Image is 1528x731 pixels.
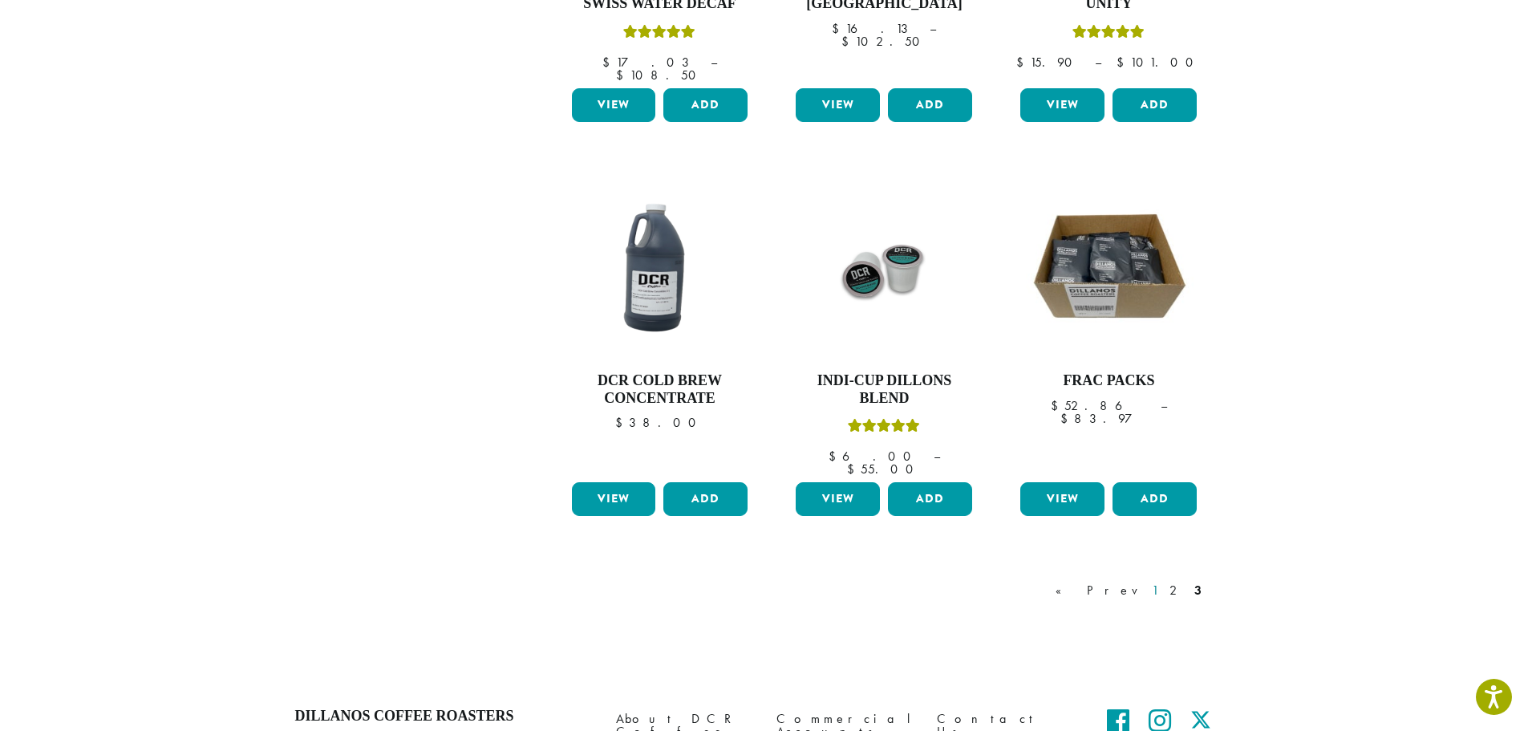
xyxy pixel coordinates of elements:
img: DCR-Frac-Pack-Image-1200x1200-300x300.jpg [1016,175,1201,359]
bdi: 52.86 [1051,397,1145,414]
button: Add [1113,482,1197,516]
bdi: 108.50 [616,67,703,83]
a: View [796,482,880,516]
a: View [796,88,880,122]
div: Rated 5.00 out of 5 [1072,22,1145,47]
span: $ [1060,410,1074,427]
a: 2 [1166,581,1186,600]
span: $ [832,20,845,37]
h4: Indi-Cup Dillons Blend [792,372,976,407]
bdi: 101.00 [1117,54,1201,71]
span: – [934,448,940,465]
span: $ [847,461,861,477]
span: $ [829,448,842,465]
a: 1 [1149,581,1161,600]
a: View [1020,482,1104,516]
span: $ [1051,397,1064,414]
div: Rated 5.00 out of 5 [623,22,695,47]
span: $ [841,33,855,50]
bdi: 38.00 [615,414,703,431]
button: Add [888,88,972,122]
a: Frac Packs [1016,175,1201,476]
button: Add [663,482,748,516]
span: $ [1016,54,1030,71]
button: Add [888,482,972,516]
div: Rated 5.00 out of 5 [848,416,920,441]
img: 75CT-INDI-CUP-1.jpg [792,175,976,359]
bdi: 6.00 [829,448,918,465]
bdi: 17.03 [602,54,695,71]
button: Add [1113,88,1197,122]
span: $ [616,67,630,83]
span: – [1095,54,1101,71]
span: $ [615,414,629,431]
a: View [572,88,656,122]
h4: DCR Cold Brew Concentrate [568,372,752,407]
span: – [1161,397,1167,414]
a: View [1020,88,1104,122]
span: – [930,20,936,37]
button: Add [663,88,748,122]
bdi: 83.97 [1060,410,1157,427]
a: DCR Cold Brew Concentrate $38.00 [568,175,752,476]
a: 3 [1191,581,1205,600]
bdi: 16.13 [832,20,914,37]
h4: Frac Packs [1016,372,1201,390]
bdi: 102.50 [841,33,927,50]
bdi: 55.00 [847,461,921,477]
span: $ [602,54,616,71]
bdi: 15.90 [1016,54,1080,71]
a: View [572,482,656,516]
a: Indi-Cup Dillons BlendRated 5.00 out of 5 [792,175,976,476]
span: $ [1117,54,1130,71]
h4: Dillanos Coffee Roasters [295,708,592,725]
a: « Prev [1052,581,1144,600]
span: – [711,54,717,71]
img: DCR-Cold-Brew-Concentrate.jpg [567,175,752,359]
